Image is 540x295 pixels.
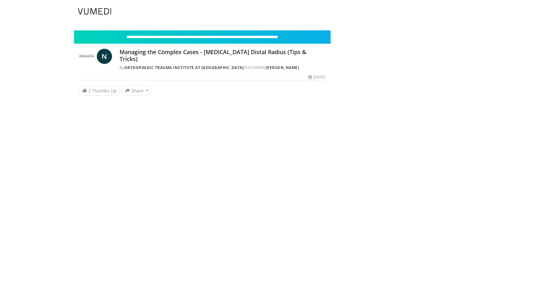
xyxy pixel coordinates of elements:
img: VuMedi Logo [78,8,111,15]
h4: Managing the Complex Cases - [MEDICAL_DATA] Distal Radius (Tips & Tricks) [120,49,326,62]
a: Orthopaedic Trauma Institute at [GEOGRAPHIC_DATA] [124,65,244,70]
a: 2 Thumbs Up [79,86,120,96]
div: [DATE] [308,74,326,80]
button: Share [122,85,152,96]
a: N [97,49,112,64]
span: 2 [88,88,91,94]
img: Orthopaedic Trauma Institute at UCSF [79,49,94,64]
a: [PERSON_NAME] [266,65,299,70]
div: By FEATURING [120,65,326,71]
